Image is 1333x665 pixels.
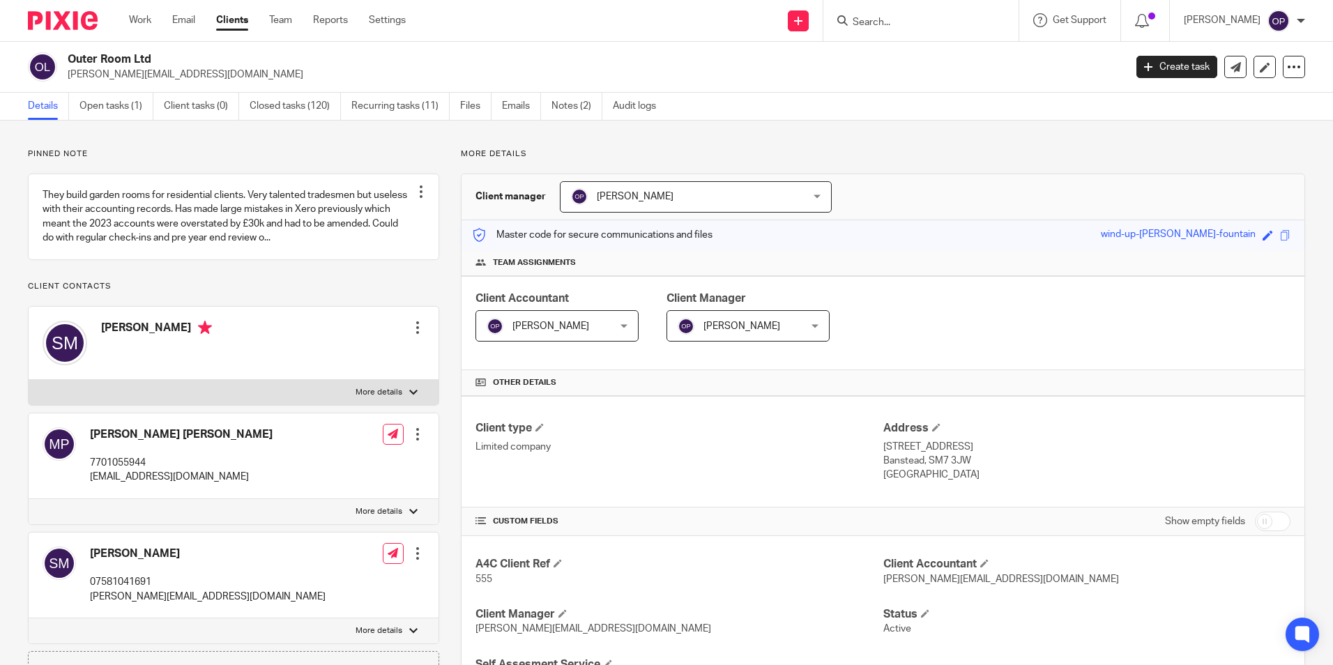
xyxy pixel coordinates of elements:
[1136,56,1217,78] a: Create task
[250,93,341,120] a: Closed tasks (120)
[460,93,492,120] a: Files
[493,257,576,268] span: Team assignments
[883,557,1290,572] h4: Client Accountant
[551,93,602,120] a: Notes (2)
[475,574,492,584] span: 555
[851,17,977,29] input: Search
[475,557,883,572] h4: A4C Client Ref
[356,625,402,636] p: More details
[475,421,883,436] h4: Client type
[883,454,1290,468] p: Banstead, SM7 3JW
[43,546,76,580] img: svg%3E
[28,148,439,160] p: Pinned note
[502,93,541,120] a: Emails
[487,318,503,335] img: svg%3E
[571,188,588,205] img: svg%3E
[678,318,694,335] img: svg%3E
[461,148,1305,160] p: More details
[666,293,746,304] span: Client Manager
[1184,13,1260,27] p: [PERSON_NAME]
[79,93,153,120] a: Open tasks (1)
[597,192,673,201] span: [PERSON_NAME]
[216,13,248,27] a: Clients
[68,52,906,67] h2: Outer Room Ltd
[1165,514,1245,528] label: Show empty fields
[172,13,195,27] a: Email
[129,13,151,27] a: Work
[475,293,569,304] span: Client Accountant
[475,624,711,634] span: [PERSON_NAME][EMAIL_ADDRESS][DOMAIN_NAME]
[883,421,1290,436] h4: Address
[475,516,883,527] h4: CUSTOM FIELDS
[883,574,1119,584] span: [PERSON_NAME][EMAIL_ADDRESS][DOMAIN_NAME]
[613,93,666,120] a: Audit logs
[90,427,273,442] h4: [PERSON_NAME] [PERSON_NAME]
[475,440,883,454] p: Limited company
[68,68,1115,82] p: [PERSON_NAME][EMAIL_ADDRESS][DOMAIN_NAME]
[512,321,589,331] span: [PERSON_NAME]
[369,13,406,27] a: Settings
[883,468,1290,482] p: [GEOGRAPHIC_DATA]
[43,427,76,461] img: svg%3E
[28,11,98,30] img: Pixie
[883,624,911,634] span: Active
[475,607,883,622] h4: Client Manager
[198,321,212,335] i: Primary
[90,546,326,561] h4: [PERSON_NAME]
[90,590,326,604] p: [PERSON_NAME][EMAIL_ADDRESS][DOMAIN_NAME]
[90,575,326,589] p: 07581041691
[883,440,1290,454] p: [STREET_ADDRESS]
[164,93,239,120] a: Client tasks (0)
[351,93,450,120] a: Recurring tasks (11)
[883,607,1290,622] h4: Status
[28,52,57,82] img: svg%3E
[43,321,87,365] img: svg%3E
[28,93,69,120] a: Details
[90,470,273,484] p: [EMAIL_ADDRESS][DOMAIN_NAME]
[356,506,402,517] p: More details
[703,321,780,331] span: [PERSON_NAME]
[472,228,713,242] p: Master code for secure communications and files
[493,377,556,388] span: Other details
[1267,10,1290,32] img: svg%3E
[101,321,212,338] h4: [PERSON_NAME]
[90,456,273,470] p: 7701055944
[313,13,348,27] a: Reports
[1053,15,1106,25] span: Get Support
[475,190,546,204] h3: Client manager
[1101,227,1256,243] div: wind-up-[PERSON_NAME]-fountain
[28,281,439,292] p: Client contacts
[356,387,402,398] p: More details
[269,13,292,27] a: Team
